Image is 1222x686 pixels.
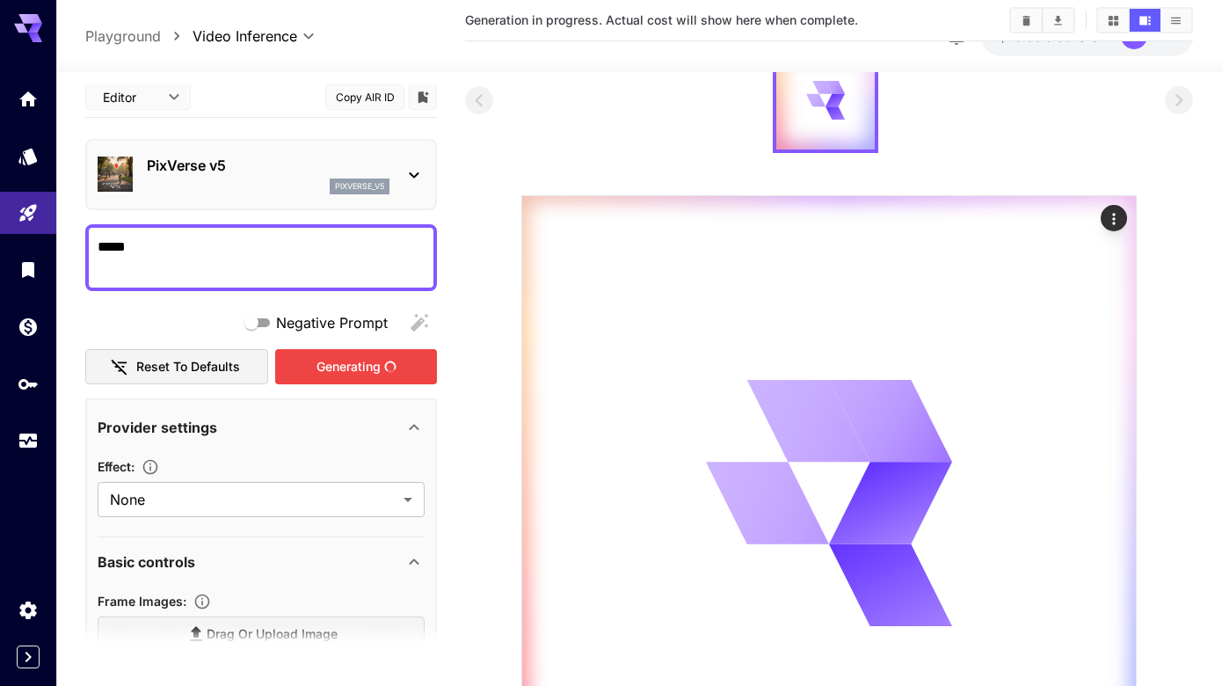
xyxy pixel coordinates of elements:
[85,26,161,47] a: Playground
[98,148,425,201] div: PixVerse v5pixverse_v5
[1011,9,1042,32] button: Clear videos
[18,316,39,338] div: Wallet
[18,202,39,224] div: Playground
[276,312,388,333] span: Negative Prompt
[1043,9,1073,32] button: Download All
[193,26,297,47] span: Video Inference
[1101,205,1127,231] div: Actions
[18,259,39,281] div: Library
[147,155,389,176] p: PixVerse v5
[98,594,186,609] span: Frame Images :
[18,145,39,167] div: Models
[1160,9,1191,32] button: Show videos in list view
[98,406,425,449] div: Provider settings
[98,459,135,474] span: Effect :
[110,489,396,510] span: None
[335,180,384,193] p: pixverse_v5
[1098,9,1129,32] button: Show videos in grid view
[85,26,193,47] nav: breadcrumb
[98,617,425,653] label: Drag or upload image
[17,646,40,668] button: Expand sidebar
[98,417,217,438] p: Provider settings
[415,86,431,107] button: Add to library
[325,84,404,110] button: Copy AIR ID
[999,29,1045,44] span: $20.66
[1045,29,1107,44] span: credits left
[18,430,39,452] div: Usage
[85,349,268,385] button: Reset to defaults
[1009,7,1075,33] div: Clear videosDownload All
[103,88,157,106] span: Editor
[465,12,858,27] span: Generation in progress. Actual cost will show here when complete.
[186,593,218,610] button: Upload frame images.
[1096,7,1193,33] div: Show videos in grid viewShow videos in video viewShow videos in list view
[98,541,425,583] div: Basic controls
[18,88,39,110] div: Home
[98,551,195,573] p: Basic controls
[18,599,39,621] div: Settings
[18,373,39,395] div: API Keys
[1130,9,1160,32] button: Show videos in video view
